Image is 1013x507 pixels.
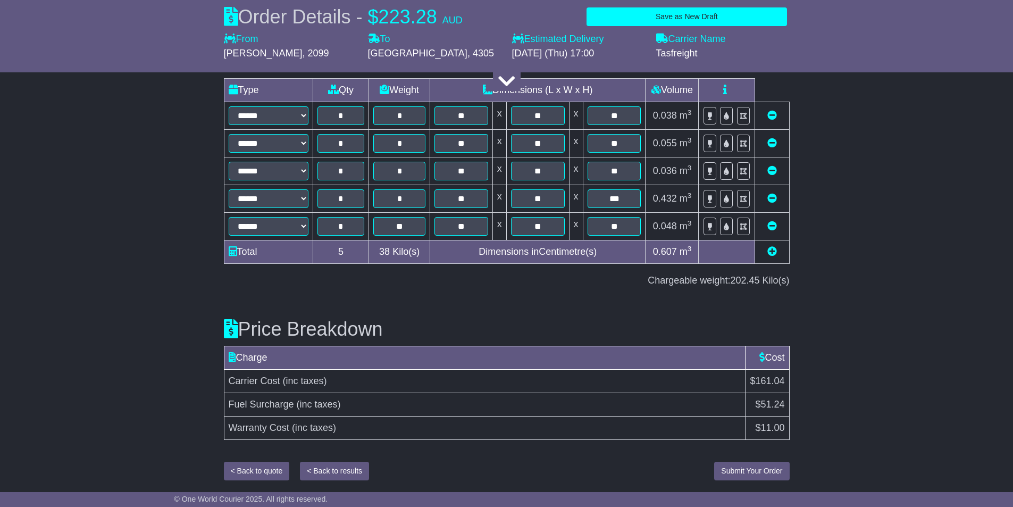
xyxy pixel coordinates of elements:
a: Remove this item [767,138,777,148]
span: $11.00 [755,422,784,433]
button: < Back to quote [224,462,290,480]
sup: 3 [688,245,692,253]
td: x [569,213,583,240]
span: 0.055 [653,138,677,148]
td: 5 [313,240,369,264]
label: Carrier Name [656,34,726,45]
td: x [492,102,506,130]
span: 0.048 [653,221,677,231]
td: Charge [224,346,746,370]
h3: Price Breakdown [224,319,790,340]
span: , 4305 [467,48,494,59]
sup: 3 [688,109,692,117]
span: Warranty Cost [229,422,289,433]
span: 202.45 [730,275,759,286]
span: , 2099 [303,48,329,59]
span: 0.038 [653,110,677,121]
div: Chargeable weight: Kilo(s) [224,275,790,287]
div: Tasfreight [656,48,790,60]
span: Fuel Surcharge [229,399,294,410]
span: © One World Courier 2025. All rights reserved. [174,495,328,503]
span: $51.24 [755,399,784,410]
td: x [569,130,583,157]
td: x [569,102,583,130]
td: x [492,185,506,213]
td: Cost [746,346,789,370]
td: Type [224,79,313,102]
label: Estimated Delivery [512,34,646,45]
span: 0.432 [653,193,677,204]
span: 223.28 [379,6,437,28]
span: m [680,193,692,204]
button: Submit Your Order [714,462,789,480]
button: < Back to results [300,462,369,480]
span: (inc taxes) [283,376,327,386]
td: Dimensions in Centimetre(s) [430,240,646,264]
span: $161.04 [750,376,784,386]
span: Carrier Cost [229,376,280,386]
span: m [680,165,692,176]
span: (inc taxes) [292,422,336,433]
span: m [680,221,692,231]
span: m [680,246,692,257]
a: Remove this item [767,221,777,231]
a: Add new item [767,246,777,257]
sup: 3 [688,219,692,227]
span: 38 [379,246,390,257]
span: Submit Your Order [721,467,782,475]
span: 0.036 [653,165,677,176]
div: [DATE] (Thu) 17:00 [512,48,646,60]
span: (inc taxes) [297,399,341,410]
span: 0.607 [653,246,677,257]
button: Save as New Draft [587,7,786,26]
div: Order Details - [224,5,463,28]
td: x [569,157,583,185]
span: AUD [442,15,463,26]
span: [PERSON_NAME] [224,48,303,59]
sup: 3 [688,164,692,172]
td: x [492,130,506,157]
span: m [680,110,692,121]
td: Total [224,240,313,264]
sup: 3 [688,192,692,200]
span: [GEOGRAPHIC_DATA] [368,48,467,59]
td: Kilo(s) [369,240,430,264]
td: x [492,157,506,185]
a: Remove this item [767,193,777,204]
span: m [680,138,692,148]
label: From [224,34,258,45]
span: $ [368,6,379,28]
label: To [368,34,390,45]
sup: 3 [688,136,692,144]
a: Remove this item [767,110,777,121]
td: x [569,185,583,213]
td: x [492,213,506,240]
a: Remove this item [767,165,777,176]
